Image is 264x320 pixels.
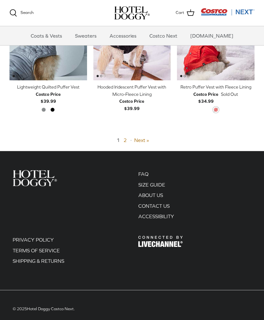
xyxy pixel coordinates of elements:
span: Cart [176,9,184,16]
a: SIZE GUIDE [138,182,165,188]
a: SHIPPING & RETURNS [13,258,64,264]
a: TERMS OF SERVICE [13,248,60,253]
a: Search [9,9,34,17]
a: Accessories [104,26,142,45]
a: CONTACT US [138,203,170,209]
a: Sweaters [69,26,102,45]
span: 1 [116,137,120,143]
div: Costco Price [36,91,61,98]
img: hoteldoggycom [114,6,150,20]
div: Secondary navigation [6,236,132,268]
img: Costco Next [201,8,255,16]
div: Retro Puffer Vest with Fleece Lining [177,83,255,90]
span: © 2025 . [13,306,75,311]
div: Secondary navigation [132,170,258,223]
a: hoteldoggy.com hoteldoggycom [114,6,150,20]
img: Hotel Doggy Costco Next [13,170,57,186]
a: ABOUT US [138,192,163,198]
a: Hooded Iridescent Puffer Vest with Micro-Fleece Lining Costco Price$39.99 [93,83,171,112]
a: Hotel Doggy Costco Next [27,306,74,311]
b: $34.99 [193,91,218,104]
b: $39.99 [36,91,61,104]
div: Lightweight Quilted Puffer Vest [9,83,87,90]
div: Costco Price [193,91,218,98]
a: 2 [123,137,127,143]
a: FAQ [138,171,148,177]
div: Hooded Iridescent Puffer Vest with Micro-Fleece Lining [93,83,171,98]
a: Coats & Vests [25,26,68,45]
a: Lightweight Quilted Puffer Vest Costco Price$39.99 [9,83,87,105]
b: $39.99 [119,98,144,111]
span: Sold Out [221,91,238,98]
a: PRIVACY POLICY [13,237,54,243]
div: Costco Price [119,98,144,105]
a: Cart [176,9,194,17]
a: [DOMAIN_NAME] [185,26,239,45]
span: · [130,137,132,143]
span: Search [21,10,34,15]
a: Visit Costco Next [201,12,255,17]
a: Costco Next [144,26,183,45]
a: Retro Puffer Vest with Fleece Lining Costco Price$34.99 Sold Out [177,83,255,105]
img: Hotel Doggy Costco Next [138,236,183,247]
a: Next » [134,137,149,143]
a: ACCESSIBILITY [138,213,174,219]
